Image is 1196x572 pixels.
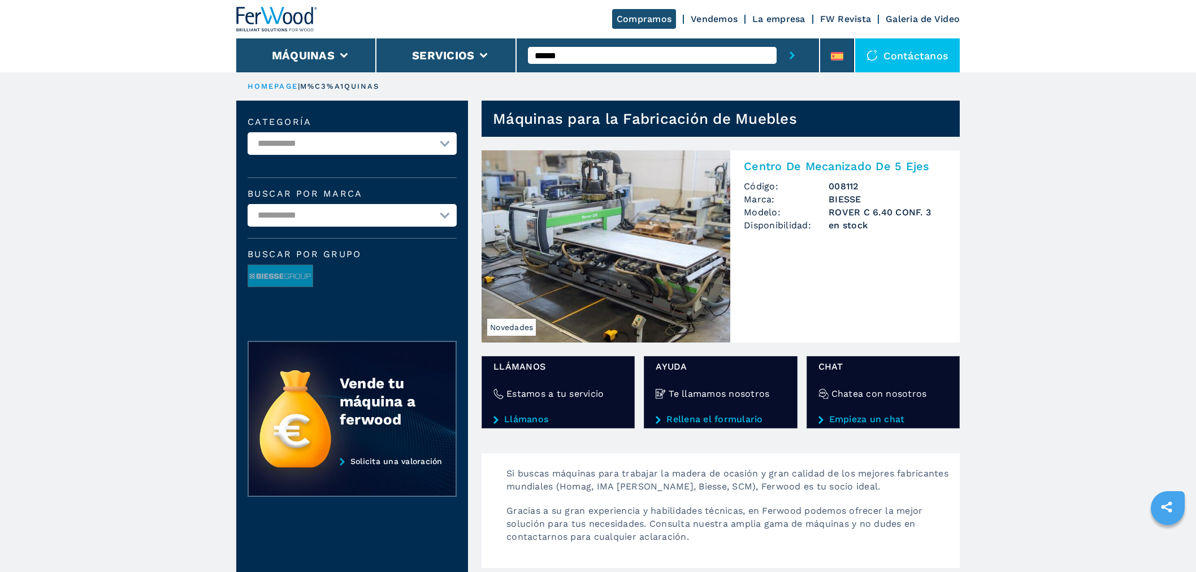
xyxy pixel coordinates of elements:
div: Vende tu máquina a ferwood [340,374,434,428]
h3: BIESSE [829,193,946,206]
h3: ROVER C 6.40 CONF. 3 [829,206,946,219]
p: Gracias a su gran experiencia y habilidades técnicas, en Ferwood podemos ofrecer la mejor solució... [495,504,960,554]
h3: 008112 [829,180,946,193]
label: categoría [248,118,457,127]
img: Contáctanos [866,50,878,61]
span: Llámanos [493,360,623,373]
a: HOMEPAGE [248,82,298,90]
span: Modelo: [744,206,829,219]
span: | [298,82,300,90]
img: Chatea con nosotros [818,389,829,399]
h2: Centro De Mecanizado De 5 Ejes [744,159,946,173]
span: Disponibilidad: [744,219,829,232]
h4: Estamos a tu servicio [506,387,604,400]
div: Contáctanos [855,38,960,72]
img: Estamos a tu servicio [493,389,504,399]
img: Te llamamos nosotros [656,389,666,399]
a: FW Revista [820,14,872,24]
iframe: Chat [1148,521,1188,564]
img: image [248,265,313,288]
span: Código: [744,180,829,193]
a: Solicita una valoración [248,457,457,497]
p: m%C3%A1quinas [300,81,379,92]
a: sharethis [1152,493,1181,521]
label: Buscar por marca [248,189,457,198]
span: en stock [829,219,946,232]
span: Novedades [487,319,536,336]
span: Chat [818,360,948,373]
a: Galeria de Video [886,14,960,24]
a: Vendemos [691,14,738,24]
h4: Te llamamos nosotros [669,387,769,400]
a: La empresa [752,14,805,24]
p: Si buscas máquinas para trabajar la madera de ocasión y gran calidad de los mejores fabricantes m... [495,467,960,504]
button: submit-button [777,38,808,72]
img: Ferwood [236,7,318,32]
a: Centro De Mecanizado De 5 Ejes BIESSE ROVER C 6.40 CONF. 3NovedadesCentro De Mecanizado De 5 Ejes... [482,150,960,343]
a: Compramos [612,9,676,29]
button: Máquinas [272,49,335,62]
img: Centro De Mecanizado De 5 Ejes BIESSE ROVER C 6.40 CONF. 3 [482,150,730,343]
a: Empieza un chat [818,414,948,424]
a: Llámanos [493,414,623,424]
button: Servicios [412,49,474,62]
a: Rellena el formulario [656,414,785,424]
span: Ayuda [656,360,785,373]
span: Marca: [744,193,829,206]
h4: Chatea con nosotros [831,387,927,400]
h1: Máquinas para la Fabricación de Muebles [493,110,797,128]
span: Buscar por grupo [248,250,457,259]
